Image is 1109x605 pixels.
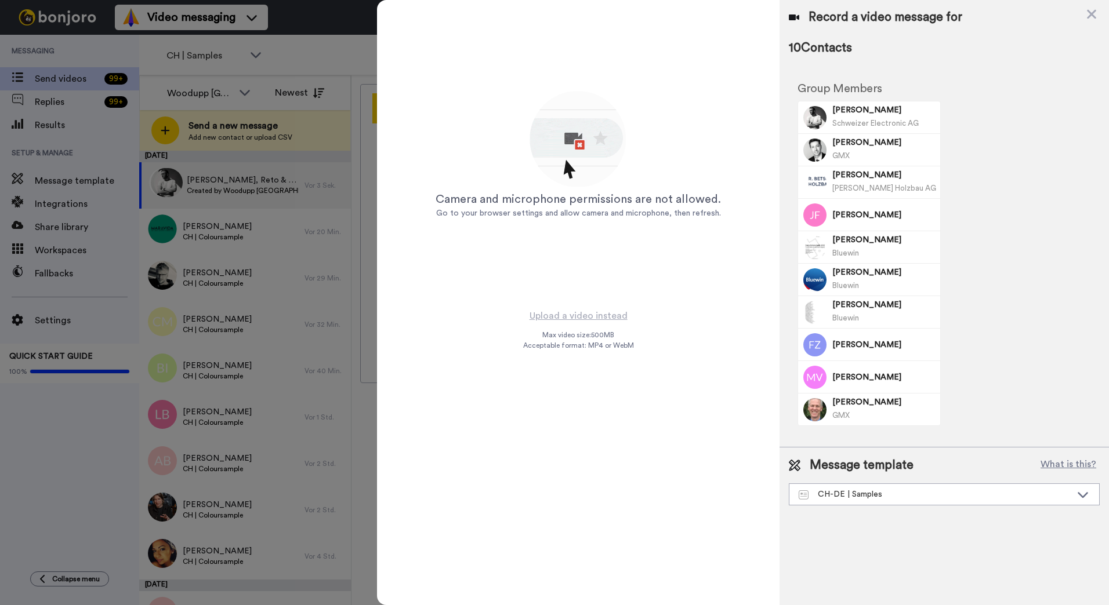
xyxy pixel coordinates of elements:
[832,299,936,311] span: [PERSON_NAME]
[832,137,936,148] span: [PERSON_NAME]
[803,236,827,259] img: Image of Janine Berchten
[436,191,721,207] div: Camera and microphone permissions are not allowed.
[803,139,827,162] img: Image of Philipp Berger
[832,119,919,127] span: Schweizer Electronic AG
[832,234,936,246] span: [PERSON_NAME]
[526,308,631,323] button: Upload a video instead
[803,301,827,324] img: Image of Manon Ruckstuhl
[832,209,936,221] span: [PERSON_NAME]
[832,152,850,159] span: GMX
[832,314,859,322] span: Bluewin
[523,341,634,350] span: Acceptable format: MP4 or WebM
[832,411,850,419] span: GMX
[832,184,936,192] span: [PERSON_NAME] Holzbau AG
[799,489,1071,500] div: CH-DE | Samples
[832,169,936,181] span: [PERSON_NAME]
[803,203,827,227] img: Image of Josua Furrer
[803,398,827,421] img: Image of Andreas Albrecht
[832,249,859,257] span: Bluewin
[803,366,827,389] img: Image of Martha Veit
[803,171,827,194] img: Image of Reto Betschart
[832,282,859,289] span: Bluewin
[810,457,914,474] span: Message template
[799,490,809,500] img: Message-temps.svg
[436,209,721,217] span: Go to your browser settings and allow camera and microphone, then refresh.
[1037,457,1100,474] button: What is this?
[832,396,936,408] span: [PERSON_NAME]
[542,330,614,340] span: Max video size: 500 MB
[803,333,827,356] img: Image of Frank Zaeske
[832,267,936,278] span: [PERSON_NAME]
[798,82,941,95] h2: Group Members
[803,268,827,291] img: Image of Paolo Benvenuti
[832,339,936,351] span: [PERSON_NAME]
[527,89,629,191] img: allow-access.gif
[832,371,936,383] span: [PERSON_NAME]
[803,106,827,129] img: Image of Lukas Schweizer
[832,104,936,116] span: [PERSON_NAME]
